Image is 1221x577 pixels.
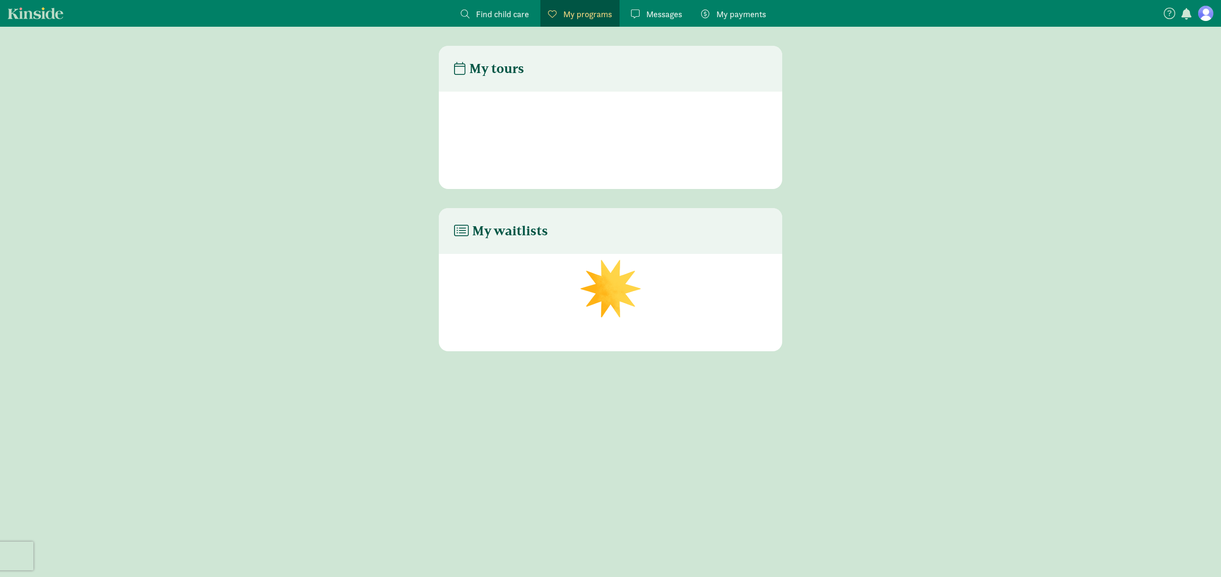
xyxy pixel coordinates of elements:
[454,223,548,239] h4: My waitlists
[646,8,682,21] span: Messages
[563,8,612,21] span: My programs
[476,8,529,21] span: Find child care
[8,7,63,19] a: Kinside
[716,8,766,21] span: My payments
[454,61,524,76] h4: My tours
